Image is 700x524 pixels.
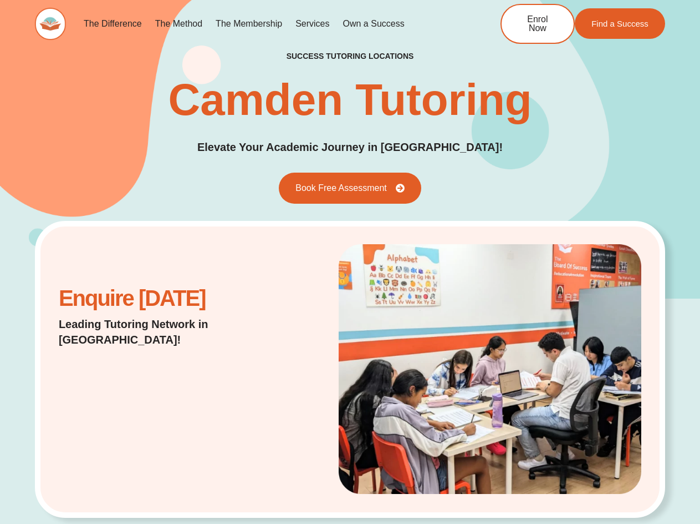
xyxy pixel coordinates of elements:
[77,11,149,37] a: The Difference
[591,19,648,28] span: Find a Success
[59,316,263,347] p: Leading Tutoring Network in [GEOGRAPHIC_DATA]!
[149,11,209,37] a: The Method
[289,11,336,37] a: Services
[575,8,665,39] a: Find a Success
[197,139,503,156] p: Elevate Your Academic Journey in [GEOGRAPHIC_DATA]!
[518,15,557,33] span: Enrol Now
[59,359,233,442] iframe: Website Lead Form
[59,291,263,305] h2: Enquire [DATE]
[279,173,421,204] a: Book Free Assessment
[500,4,575,44] a: Enrol Now
[209,11,289,37] a: The Membership
[295,184,387,193] span: Book Free Assessment
[77,11,464,37] nav: Menu
[336,11,411,37] a: Own a Success
[168,78,532,122] h1: Camden Tutoring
